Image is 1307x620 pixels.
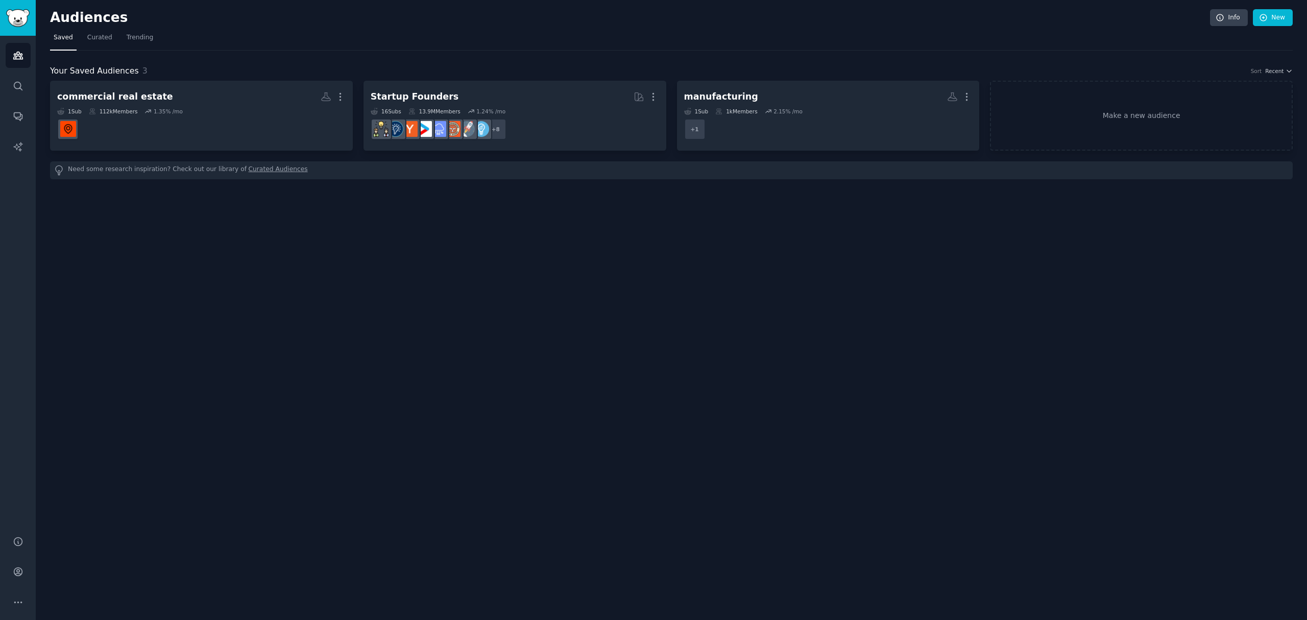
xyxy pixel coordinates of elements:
[127,33,153,42] span: Trending
[445,121,461,137] img: EntrepreneurRideAlong
[1265,67,1293,75] button: Recent
[677,81,980,151] a: manufacturing1Sub1kMembers2.15% /mo+1
[50,10,1210,26] h2: Audiences
[473,121,489,137] img: Entrepreneur
[249,165,308,176] a: Curated Audiences
[89,108,138,115] div: 112k Members
[476,108,505,115] div: 1.24 % /mo
[57,90,173,103] div: commercial real estate
[430,121,446,137] img: SaaS
[388,121,403,137] img: Entrepreneurship
[50,30,77,51] a: Saved
[1265,67,1284,75] span: Recent
[416,121,432,137] img: startup
[50,81,353,151] a: commercial real estate1Sub112kMembers1.35% /moCommercialRealEstate
[371,108,401,115] div: 16 Sub s
[459,121,475,137] img: startups
[60,121,76,137] img: CommercialRealEstate
[684,108,709,115] div: 1 Sub
[402,121,418,137] img: ycombinator
[373,121,389,137] img: growmybusiness
[57,108,82,115] div: 1 Sub
[123,30,157,51] a: Trending
[50,161,1293,179] div: Need some research inspiration? Check out our library of
[485,118,506,140] div: + 8
[371,90,458,103] div: Startup Founders
[684,118,706,140] div: + 1
[684,90,758,103] div: manufacturing
[773,108,803,115] div: 2.15 % /mo
[54,33,73,42] span: Saved
[364,81,666,151] a: Startup Founders16Subs13.9MMembers1.24% /mo+8EntrepreneurstartupsEntrepreneurRideAlongSaaSstartup...
[84,30,116,51] a: Curated
[1253,9,1293,27] a: New
[6,9,30,27] img: GummySearch logo
[87,33,112,42] span: Curated
[154,108,183,115] div: 1.35 % /mo
[142,66,148,76] span: 3
[408,108,461,115] div: 13.9M Members
[1251,67,1262,75] div: Sort
[990,81,1293,151] a: Make a new audience
[1210,9,1248,27] a: Info
[715,108,757,115] div: 1k Members
[50,65,139,78] span: Your Saved Audiences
